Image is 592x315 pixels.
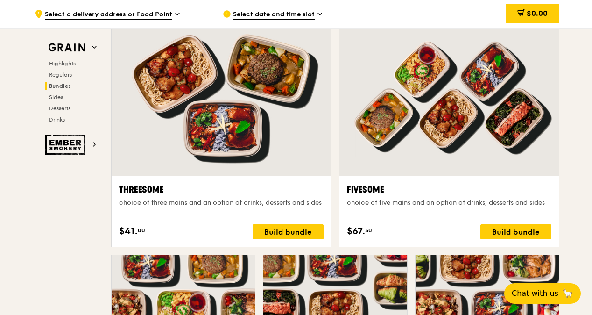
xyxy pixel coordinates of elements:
div: choice of five mains and an option of drinks, desserts and sides [347,198,551,208]
span: Drinks [49,116,65,123]
span: Highlights [49,60,76,67]
button: Chat with us🦙 [504,283,581,304]
span: 50 [365,227,372,234]
div: Fivesome [347,183,551,196]
div: Threesome [119,183,324,196]
img: Ember Smokery web logo [45,135,88,155]
span: $41. [119,224,138,238]
span: 🦙 [562,288,573,299]
span: Desserts [49,105,70,112]
span: Select a delivery address or Food Point [45,10,172,20]
div: choice of three mains and an option of drinks, desserts and sides [119,198,324,208]
span: Chat with us [512,288,558,299]
span: $0.00 [527,9,548,18]
span: Regulars [49,72,72,78]
div: Build bundle [253,224,324,239]
span: Sides [49,94,63,100]
span: Bundles [49,83,71,89]
span: Select date and time slot [233,10,315,20]
img: Grain web logo [45,39,88,56]
span: 00 [138,227,145,234]
div: Build bundle [480,224,551,239]
span: $67. [347,224,365,238]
